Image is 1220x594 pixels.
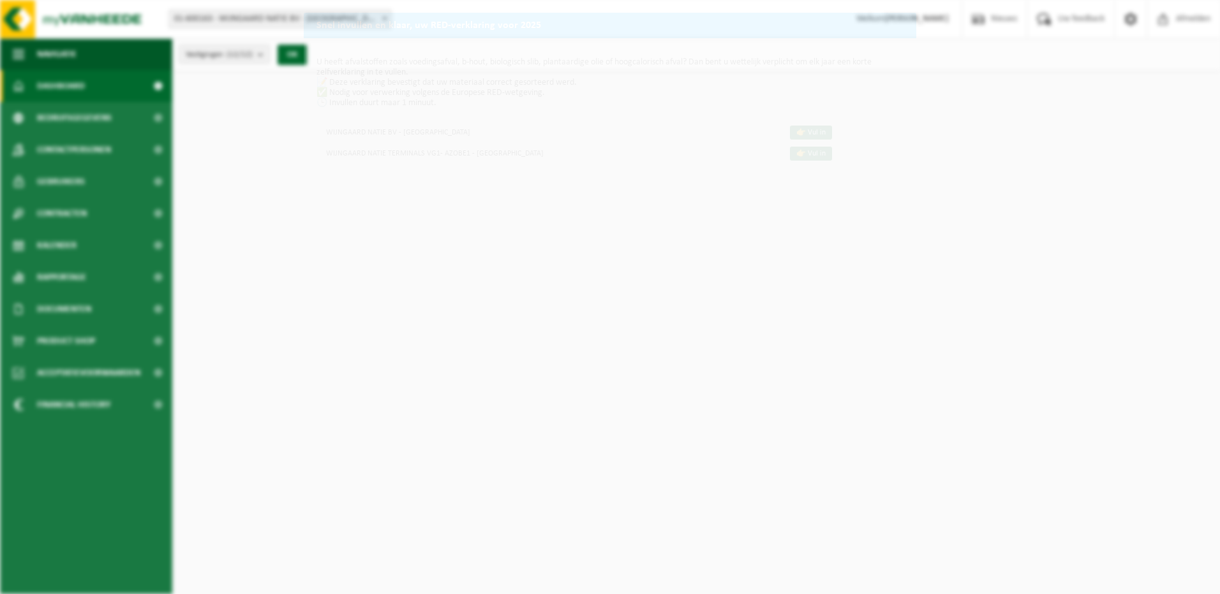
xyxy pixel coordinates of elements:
[316,142,779,163] td: WIJNGAARD NATIE TERMINALS VG1- AZOBE1 - [GEOGRAPHIC_DATA]
[316,57,904,108] p: U heeft afvalstoffen zoals voedingsafval, b-hout, biologisch slib, plantaardige olie of hoogcalor...
[790,147,832,161] a: 👉 Vul in
[304,13,916,37] h2: Snel invullen en klaar, uw RED-verklaring voor 2025
[790,126,832,140] a: 👉 Vul in
[316,121,779,142] td: WIJNGAARD NATIE BV - [GEOGRAPHIC_DATA]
